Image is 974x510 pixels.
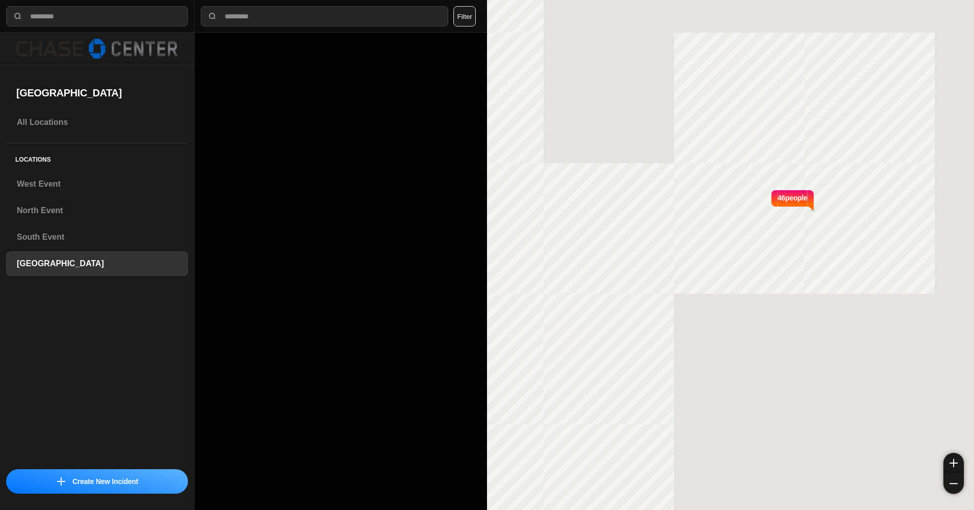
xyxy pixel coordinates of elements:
[950,479,958,488] img: zoom-out
[17,178,177,190] h3: West Event
[770,189,777,211] img: notch
[17,205,177,217] h3: North Event
[6,110,188,135] a: All Locations
[950,459,958,467] img: zoom-in
[72,476,138,487] p: Create New Incident
[6,251,188,276] a: [GEOGRAPHIC_DATA]
[6,469,188,494] button: iconCreate New Incident
[943,473,964,494] button: zoom-out
[6,198,188,223] a: North Event
[453,6,476,27] button: Filter
[6,143,188,172] h5: Locations
[6,172,188,196] a: West Event
[16,86,178,100] h2: [GEOGRAPHIC_DATA]
[17,231,177,243] h3: South Event
[57,477,65,486] img: icon
[17,258,177,270] h3: [GEOGRAPHIC_DATA]
[16,39,178,59] img: logo
[943,453,964,473] button: zoom-in
[207,11,218,21] img: search
[13,11,23,21] img: search
[17,116,177,129] h3: All Locations
[777,193,807,215] p: 46 people
[807,189,815,211] img: notch
[6,225,188,249] a: South Event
